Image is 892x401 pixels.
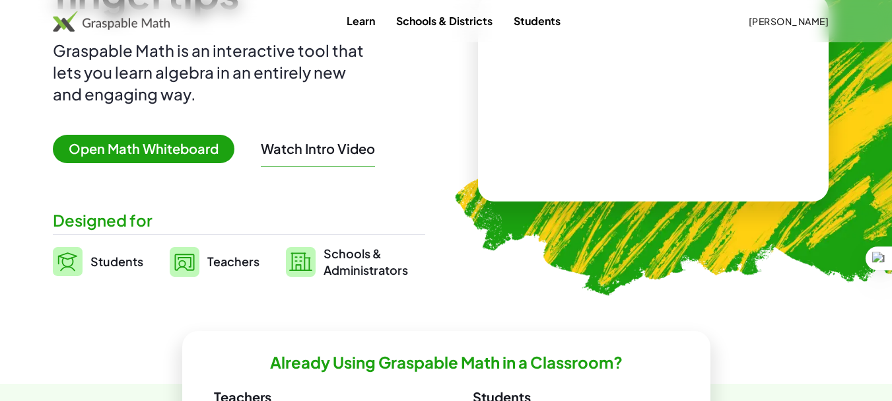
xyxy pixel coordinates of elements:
[53,135,234,163] span: Open Math Whiteboard
[53,209,425,231] div: Designed for
[738,9,839,33] button: [PERSON_NAME]
[170,247,199,277] img: svg%3e
[261,140,375,157] button: Watch Intro Video
[90,254,143,269] span: Students
[324,245,408,278] span: Schools & Administrators
[286,247,316,277] img: svg%3e
[503,9,571,33] a: Students
[53,247,83,276] img: svg%3e
[170,245,259,278] a: Teachers
[336,9,386,33] a: Learn
[554,48,752,147] video: What is this? This is dynamic math notation. Dynamic math notation plays a central role in how Gr...
[386,9,503,33] a: Schools & Districts
[286,245,408,278] a: Schools &Administrators
[53,40,370,105] div: Graspable Math is an interactive tool that lets you learn algebra in an entirely new and engaging...
[207,254,259,269] span: Teachers
[748,15,829,27] span: [PERSON_NAME]
[53,245,143,278] a: Students
[53,143,245,157] a: Open Math Whiteboard
[270,352,623,373] h2: Already Using Graspable Math in a Classroom?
